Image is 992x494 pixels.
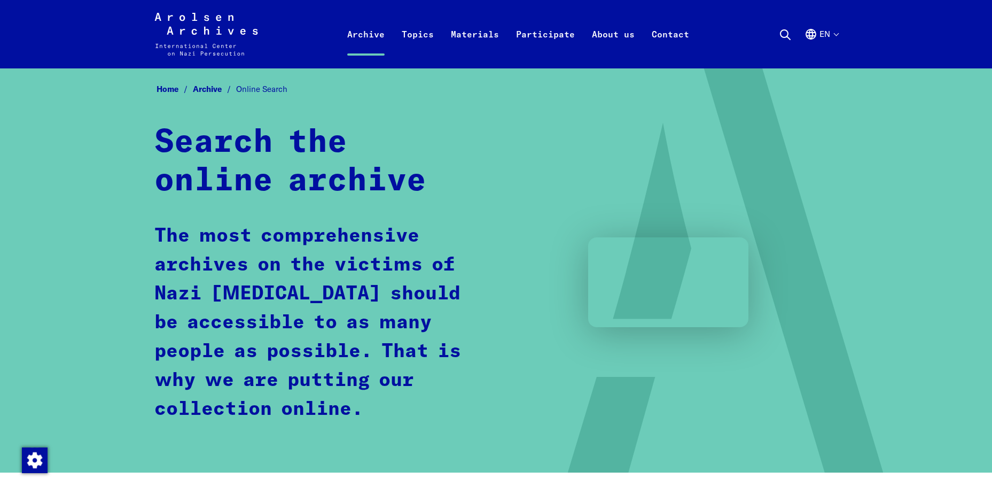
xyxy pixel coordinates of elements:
[154,222,478,424] p: The most comprehensive archives on the victims of Nazi [MEDICAL_DATA] should be accessible to as ...
[236,84,287,94] span: Online Search
[442,26,507,68] a: Materials
[193,84,236,94] a: Archive
[22,447,48,473] img: Change consent
[339,13,698,56] nav: Primary
[393,26,442,68] a: Topics
[157,84,193,94] a: Home
[804,28,838,66] button: English, language selection
[154,81,838,98] nav: Breadcrumb
[154,127,426,197] strong: Search the online archive
[339,26,393,68] a: Archive
[507,26,583,68] a: Participate
[643,26,698,68] a: Contact
[21,447,47,473] div: Change consent
[583,26,643,68] a: About us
